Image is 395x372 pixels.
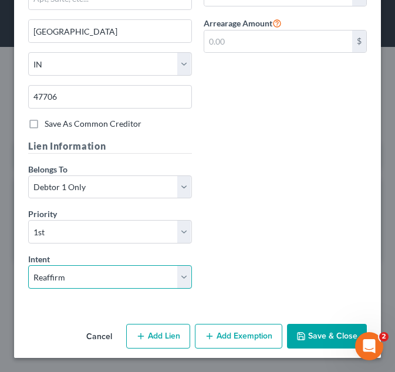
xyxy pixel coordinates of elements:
[45,118,141,130] label: Save As Common Creditor
[29,20,191,42] input: Enter city...
[379,332,389,341] span: 2
[355,332,383,360] iframe: Intercom live chat
[352,31,366,53] div: $
[28,139,192,154] h5: Lien Information
[28,164,67,174] span: Belongs To
[287,324,367,349] button: Save & Close
[204,16,282,30] label: Arrearage Amount
[28,85,192,109] input: Enter zip...
[126,324,190,349] button: Add Lien
[28,253,50,265] label: Intent
[204,31,353,53] input: 0.00
[77,325,121,349] button: Cancel
[195,324,282,349] button: Add Exemption
[28,209,57,219] span: Priority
